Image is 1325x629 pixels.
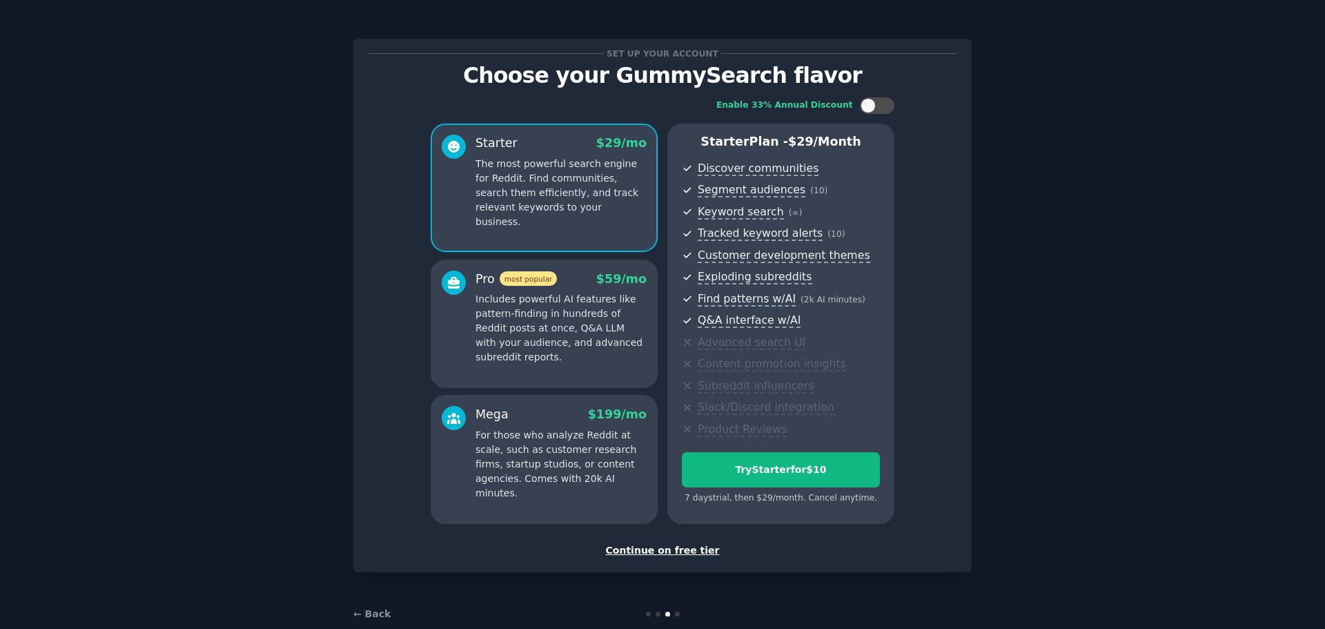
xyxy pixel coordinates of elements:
div: Starter [475,135,518,152]
div: Pro [475,271,557,288]
span: Subreddit influencers [698,379,814,394]
div: Enable 33% Annual Discount [716,99,853,112]
span: Product Reviews [698,423,787,437]
span: ( 10 ) [827,229,845,239]
span: Q&A interface w/AI [698,313,801,328]
p: The most powerful search engine for Reddit. Find communities, search them efficiently, and track ... [475,157,647,229]
p: Includes powerful AI features like pattern-finding in hundreds of Reddit posts at once, Q&A LLM w... [475,292,647,365]
span: Tracked keyword alerts [698,226,823,241]
div: 7 days trial, then $ 29 /month . Cancel anytime. [682,492,880,505]
span: ( 2k AI minutes ) [801,295,865,304]
span: most popular [500,271,558,286]
span: Find patterns w/AI [698,292,796,307]
div: Continue on free tier [368,543,957,558]
a: ← Back [353,608,391,619]
span: $ 59 /mo [596,272,647,286]
span: Content promotion insights [698,357,846,371]
p: Starter Plan - [682,133,880,151]
span: ( 10 ) [810,186,827,195]
span: Keyword search [698,205,784,220]
button: TryStarterfor$10 [682,452,880,487]
span: Set up your account [605,46,721,61]
span: $ 199 /mo [588,407,647,421]
span: Slack/Discord integration [698,400,834,415]
p: For those who analyze Reddit at scale, such as customer research firms, startup studios, or conte... [475,428,647,501]
div: Mega [475,406,509,423]
span: $ 29 /month [788,135,861,148]
span: Exploding subreddits [698,270,812,284]
span: Customer development themes [698,249,870,263]
span: $ 29 /mo [596,136,647,150]
span: Advanced search UI [698,336,805,350]
span: Discover communities [698,162,818,176]
span: ( ∞ ) [789,208,803,217]
div: Try Starter for $10 [683,463,879,477]
p: Choose your GummySearch flavor [368,64,957,88]
span: Segment audiences [698,183,805,197]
